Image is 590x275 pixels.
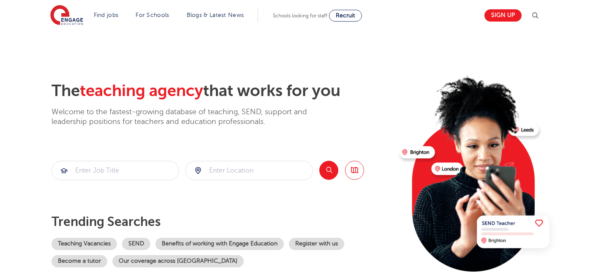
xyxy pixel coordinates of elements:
button: Search [319,161,338,180]
input: Submit [52,161,179,180]
input: Submit [186,161,313,180]
a: Our coverage across [GEOGRAPHIC_DATA] [112,255,244,267]
a: Become a tutor [52,255,107,267]
p: Trending searches [52,214,392,229]
span: Schools looking for staff [273,13,327,19]
span: Recruit [336,12,355,19]
a: SEND [122,238,150,250]
a: Sign up [484,9,522,22]
a: Benefits of working with Engage Education [155,238,284,250]
a: Find jobs [94,12,119,18]
a: For Schools [136,12,169,18]
h2: The that works for you [52,81,392,101]
img: Engage Education [50,5,83,26]
span: teaching agency [80,82,203,100]
a: Blogs & Latest News [187,12,244,18]
p: Welcome to the fastest-growing database of teaching, SEND, support and leadership positions for t... [52,107,330,127]
a: Teaching Vacancies [52,238,117,250]
a: Recruit [329,10,362,22]
a: Register with us [289,238,344,250]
